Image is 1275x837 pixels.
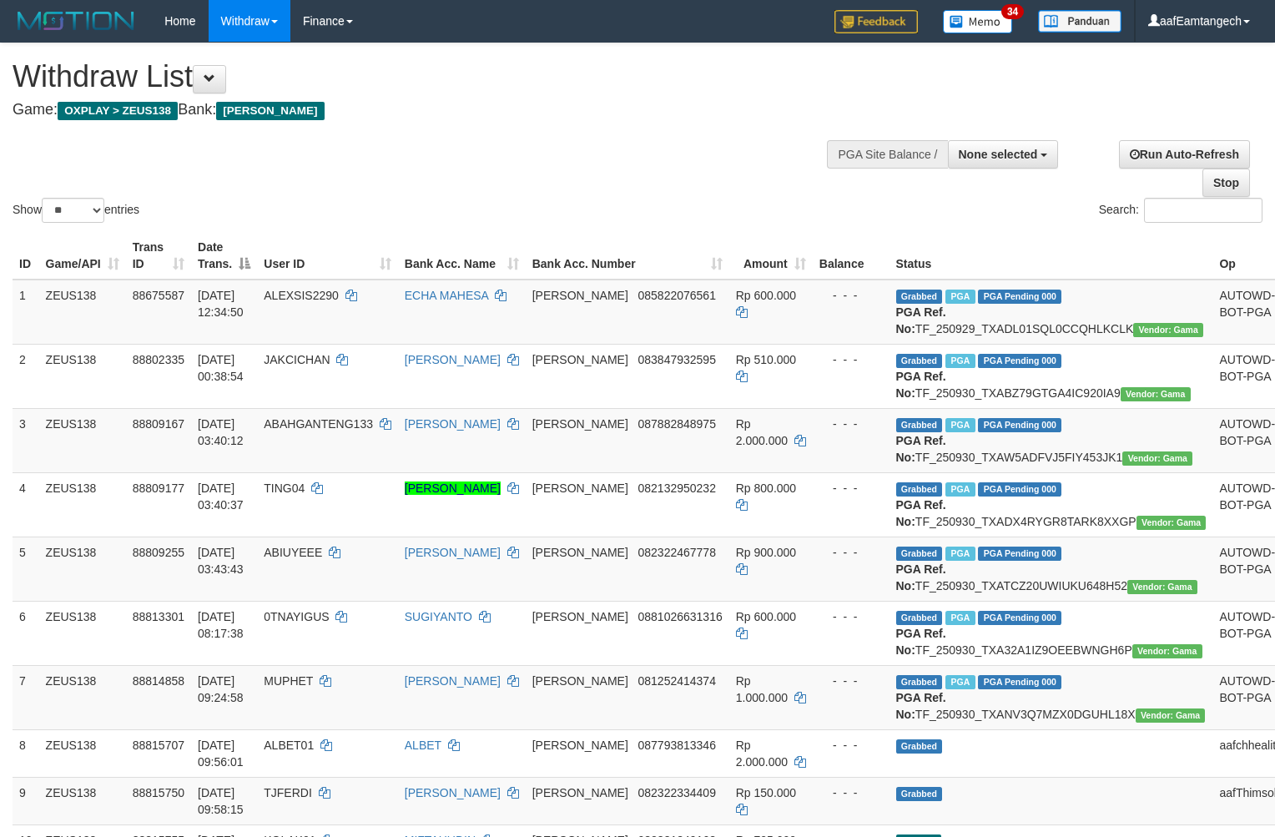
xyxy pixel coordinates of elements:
span: Copy 085822076561 to clipboard [638,289,716,302]
span: JAKCICHAN [264,353,330,366]
span: Grabbed [896,611,943,625]
span: [PERSON_NAME] [532,546,628,559]
td: ZEUS138 [39,280,126,345]
th: Balance [813,232,889,280]
span: Rp 900.000 [736,546,796,559]
span: Vendor URL: https://trx31.1velocity.biz [1136,708,1206,723]
td: 7 [13,665,39,729]
a: Stop [1202,169,1250,197]
span: Vendor URL: https://trx31.1velocity.biz [1136,516,1207,530]
span: ABIUYEEE [264,546,322,559]
span: ALBET01 [264,739,314,752]
span: 88809255 [133,546,184,559]
td: ZEUS138 [39,665,126,729]
a: Run Auto-Refresh [1119,140,1250,169]
span: PGA Pending [978,611,1061,625]
a: ALBET [405,739,441,752]
span: MUPHET [264,674,313,688]
a: SUGIYANTO [405,610,472,623]
span: Marked by aaftanly [945,418,975,432]
label: Search: [1099,198,1262,223]
div: - - - [819,287,883,304]
span: Grabbed [896,547,943,561]
b: PGA Ref. No: [896,305,946,335]
input: Search: [1144,198,1262,223]
th: Bank Acc. Number: activate to sort column ascending [526,232,729,280]
b: PGA Ref. No: [896,434,946,464]
a: [PERSON_NAME] [405,546,501,559]
div: - - - [819,608,883,625]
td: 8 [13,729,39,777]
span: Copy 082322334409 to clipboard [638,786,716,799]
span: [PERSON_NAME] [532,353,628,366]
span: 88809167 [133,417,184,431]
b: PGA Ref. No: [896,627,946,657]
td: ZEUS138 [39,777,126,824]
th: Trans ID: activate to sort column ascending [126,232,191,280]
td: TF_250930_TXA32A1IZ9OEEBWNGH6P [889,601,1213,665]
span: [DATE] 03:40:37 [198,482,244,512]
td: TF_250930_TXATCZ20UWIUKU648H52 [889,537,1213,601]
th: Bank Acc. Name: activate to sort column ascending [398,232,526,280]
span: ALEXSIS2290 [264,289,339,302]
span: Grabbed [896,482,943,497]
span: PGA Pending [978,482,1061,497]
span: Marked by aafpengsreynich [945,675,975,689]
td: TF_250930_TXADX4RYGR8TARK8XXGP [889,472,1213,537]
h1: Withdraw List [13,60,834,93]
span: Rp 510.000 [736,353,796,366]
span: 88802335 [133,353,184,366]
div: - - - [819,544,883,561]
div: - - - [819,784,883,801]
td: 4 [13,472,39,537]
b: PGA Ref. No: [896,370,946,400]
div: - - - [819,480,883,497]
span: Copy 087793813346 to clipboard [638,739,716,752]
span: Marked by aaftanly [945,482,975,497]
a: [PERSON_NAME] [405,674,501,688]
td: ZEUS138 [39,601,126,665]
label: Show entries [13,198,139,223]
span: Vendor URL: https://trx31.1velocity.biz [1122,451,1192,466]
button: None selected [948,140,1059,169]
span: Grabbed [896,675,943,689]
span: [PERSON_NAME] [532,289,628,302]
span: [DATE] 00:38:54 [198,353,244,383]
span: TJFERDI [264,786,312,799]
img: Button%20Memo.svg [943,10,1013,33]
span: [DATE] 09:58:15 [198,786,244,816]
span: Grabbed [896,739,943,754]
span: Marked by aafpengsreynich [945,290,975,304]
a: ECHA MAHESA [405,289,488,302]
td: 1 [13,280,39,345]
td: TF_250930_TXANV3Q7MZX0DGUHL18X [889,665,1213,729]
span: Rp 800.000 [736,482,796,495]
span: Marked by aafsreyleap [945,354,975,368]
span: 88813301 [133,610,184,623]
span: [PERSON_NAME] [532,674,628,688]
span: PGA Pending [978,547,1061,561]
span: Grabbed [896,354,943,368]
th: Status [889,232,1213,280]
span: Copy 082132950232 to clipboard [638,482,716,495]
div: PGA Site Balance / [827,140,947,169]
span: Vendor URL: https://trx31.1velocity.biz [1127,580,1197,594]
span: None selected [959,148,1038,161]
span: [PERSON_NAME] [216,102,324,120]
span: 88809177 [133,482,184,495]
span: Rp 1.000.000 [736,674,788,704]
span: Marked by aaftanly [945,547,975,561]
th: Game/API: activate to sort column ascending [39,232,126,280]
span: Rp 600.000 [736,610,796,623]
td: TF_250930_TXAW5ADFVJ5FIY453JK1 [889,408,1213,472]
img: Feedback.jpg [834,10,918,33]
span: [PERSON_NAME] [532,610,628,623]
td: ZEUS138 [39,729,126,777]
td: 9 [13,777,39,824]
span: Copy 082322467778 to clipboard [638,546,716,559]
td: 3 [13,408,39,472]
span: Marked by aafsreyleap [945,611,975,625]
span: 0TNAYIGUS [264,610,329,623]
a: [PERSON_NAME] [405,353,501,366]
div: - - - [819,673,883,689]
